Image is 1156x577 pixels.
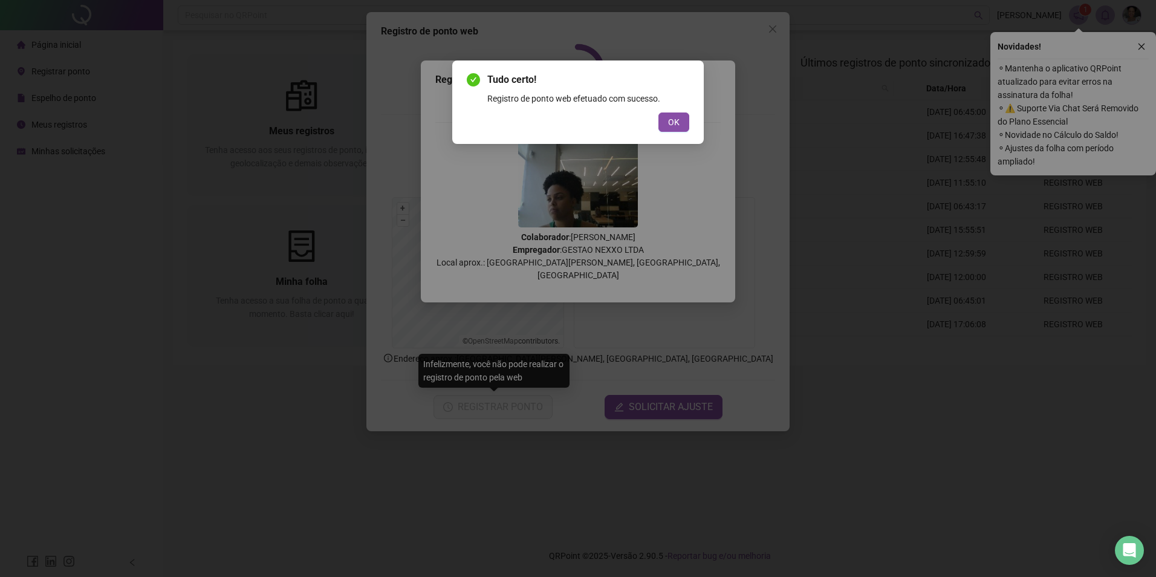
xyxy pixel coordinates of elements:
[668,116,680,129] span: OK
[487,73,689,87] span: Tudo certo!
[1115,536,1144,565] div: Open Intercom Messenger
[467,73,480,86] span: check-circle
[487,92,689,105] div: Registro de ponto web efetuado com sucesso.
[658,112,689,132] button: OK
